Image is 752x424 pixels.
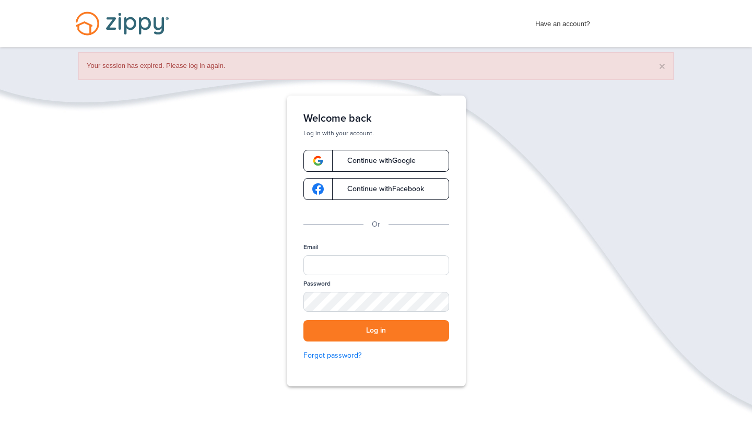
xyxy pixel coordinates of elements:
[337,157,416,164] span: Continue with Google
[535,13,590,30] span: Have an account?
[78,52,674,80] div: Your session has expired. Please log in again.
[303,243,319,252] label: Email
[303,279,331,288] label: Password
[337,185,424,193] span: Continue with Facebook
[303,292,449,312] input: Password
[303,320,449,341] button: Log in
[303,150,449,172] a: google-logoContinue withGoogle
[659,61,665,72] button: ×
[303,112,449,125] h1: Welcome back
[303,178,449,200] a: google-logoContinue withFacebook
[303,255,449,275] input: Email
[312,183,324,195] img: google-logo
[312,155,324,167] img: google-logo
[303,350,449,361] a: Forgot password?
[372,219,380,230] p: Or
[303,129,449,137] p: Log in with your account.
